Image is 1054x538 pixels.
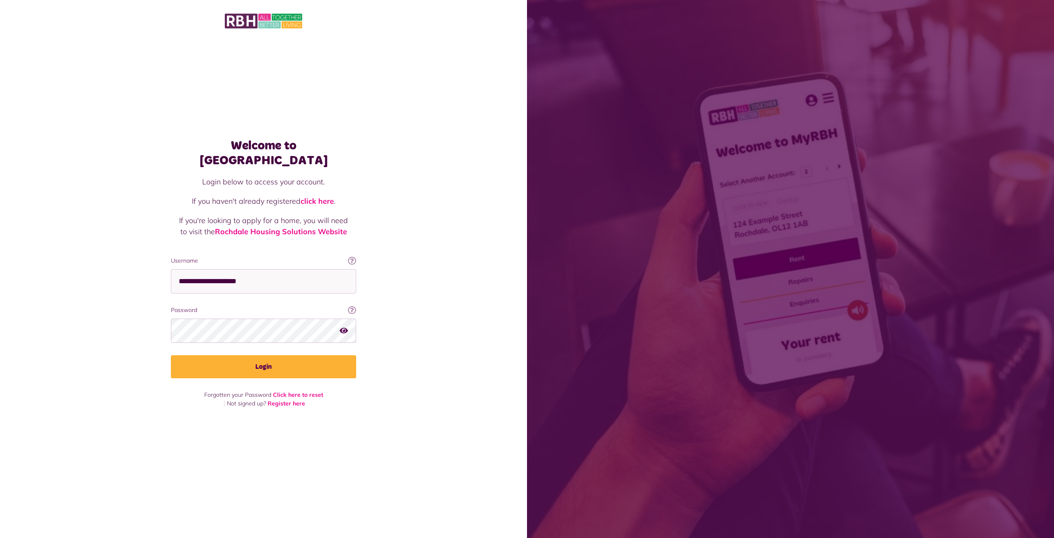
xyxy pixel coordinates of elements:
button: Login [171,355,356,378]
a: Register here [268,400,305,407]
a: click here [301,196,334,206]
p: If you're looking to apply for a home, you will need to visit the [179,215,348,237]
span: Forgotten your Password [204,391,271,398]
a: Click here to reset [273,391,323,398]
label: Password [171,306,356,314]
label: Username [171,256,356,265]
p: Login below to access your account. [179,176,348,187]
span: Not signed up? [227,400,266,407]
p: If you haven't already registered . [179,196,348,207]
h1: Welcome to [GEOGRAPHIC_DATA] [171,138,356,168]
a: Rochdale Housing Solutions Website [215,227,347,236]
img: MyRBH [225,12,302,30]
